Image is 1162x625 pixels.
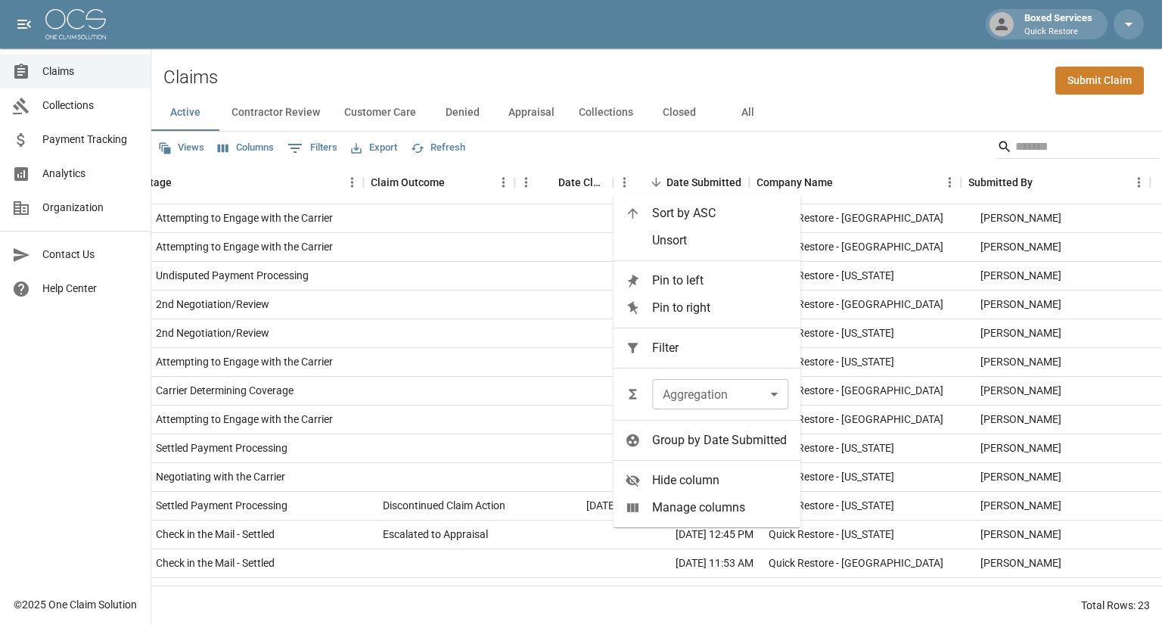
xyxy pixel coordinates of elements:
div: Quick Restore - Tucson [769,412,943,427]
a: Submit Claim [1055,67,1144,95]
button: Customer Care [332,95,428,131]
button: Menu [1127,171,1150,194]
div: Claim Outcome [371,161,445,204]
span: Hide column [652,471,788,490]
div: Check in the Mail - Settled [156,555,275,571]
button: Closed [645,95,713,131]
button: Sort [833,172,854,193]
div: Quick Restore - Colorado [769,469,894,484]
div: Attempting to Engage with the Carrier [156,354,333,369]
div: Negotiating with the Carrier [156,469,285,484]
img: ocs-logo-white-transparent.png [45,9,106,39]
button: Sort [172,172,193,193]
div: Submitted By [961,161,1150,204]
div: Date Claim Closed [514,161,613,204]
span: Contact Us [42,247,138,263]
div: Josh Kolodiej [980,297,1061,312]
button: Menu [938,171,961,194]
span: Unsort [652,232,788,250]
div: Michelle Martinez [980,498,1061,513]
div: Attempting to Engage with the Carrier [156,412,333,427]
div: Alec Melendez [980,555,1061,571]
div: Quick Restore - Tucson [769,383,943,398]
div: Quick Restore - Colorado [769,268,894,283]
button: Sort [537,172,558,193]
div: Company Name [749,161,961,204]
div: [DATE] 2:44 PM [625,578,761,607]
div: Carrier Determining Coverage [156,383,294,398]
h2: Claims [163,67,218,89]
div: Quick Restore - Tucson [769,555,943,571]
div: Andrew Damitz [980,412,1061,427]
div: Undisputed Payment Processing [156,268,309,283]
div: Attempting to Engage with the Carrier [156,239,333,254]
div: Quick Restore - Tucson [769,210,943,225]
button: Menu [492,171,514,194]
div: Alec Melendez [980,584,1061,599]
div: Quick Restore - Colorado [769,498,894,513]
div: Michelle Martinez [980,354,1061,369]
span: Sort by ASC [652,204,788,222]
span: Pin to right [652,299,788,317]
div: Michelle Martinez [980,440,1061,456]
span: Payment Tracking [42,132,138,148]
div: Michelle Martinez [980,469,1061,484]
div: Stage [136,161,363,204]
div: Discontinued Claim Action [383,498,505,513]
div: Alec Melendez [980,239,1061,254]
div: Submitted By [968,161,1033,204]
div: Quick Restore - Colorado [769,440,894,456]
button: Contractor Review [219,95,332,131]
div: Date Submitted [613,161,749,204]
div: Michelle Martinez [980,325,1061,340]
div: Quick Restore - Tucson [769,584,943,599]
div: Settled Payment Processing [156,498,287,513]
div: Company Name [757,161,833,204]
div: [DATE] [527,492,625,521]
div: Quick Restore - Tucson [769,239,943,254]
button: Collections [567,95,645,131]
button: Sort [645,172,666,193]
button: Sort [445,172,466,193]
span: Claims [42,64,138,79]
div: Boxed Services [1018,11,1098,38]
button: Refresh [407,136,469,160]
div: Stage [144,161,172,204]
button: Menu [613,171,635,194]
p: Quick Restore [1024,26,1092,39]
div: Attempting to Engage with the Carrier [156,210,333,225]
button: Appraisal [496,95,567,131]
div: Settled Payment Processing [156,584,287,599]
div: Total Rows: 23 [1081,598,1150,613]
span: Organization [42,200,138,216]
span: Group by Date Submitted [652,431,788,449]
div: Quick Restore - Colorado [769,527,894,542]
ul: Menu [613,194,800,527]
button: Denied [428,95,496,131]
button: Menu [340,171,363,194]
span: Analytics [42,166,138,182]
div: dynamic tabs [151,95,1162,131]
button: Views [154,136,208,160]
button: Select columns [214,136,278,160]
button: Show filters [284,136,341,160]
div: Alec Melendez [980,383,1061,398]
span: Collections [42,98,138,113]
div: Claim Outcome [363,161,514,204]
div: Date Claim Closed [558,161,605,204]
button: All [713,95,781,131]
button: Export [347,136,401,160]
div: Search [997,135,1159,162]
span: Filter [652,339,788,357]
button: Menu [514,171,537,194]
div: Settled Payment Processing [156,440,287,456]
div: Michelle Martinez [980,268,1061,283]
div: Escalated to Appraisal [383,527,488,542]
span: Pin to left [652,272,788,290]
div: Quick Restore - Tucson [769,297,943,312]
div: © 2025 One Claim Solution [14,597,137,612]
div: 2nd Negotiation/Review [156,325,269,340]
div: Date Submitted [666,161,741,204]
div: [DATE] 11:53 AM [625,549,761,578]
div: Check in the Mail - Settled [156,527,275,542]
